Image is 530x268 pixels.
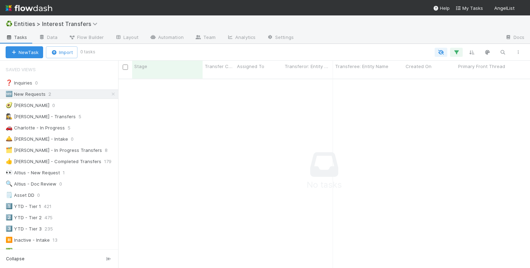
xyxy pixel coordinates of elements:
span: Entities > Interest Transfers [14,20,101,27]
span: Primary Front Thread [458,63,505,70]
div: Inquiries [6,79,32,87]
span: 🛎️ [6,136,13,142]
span: 🚗 [6,125,13,130]
span: 235 [45,225,60,233]
div: Asset DD [6,191,34,200]
div: Altius - Doc Review [6,180,56,188]
a: Analytics [221,32,261,43]
span: 👍 [6,158,13,164]
img: logo-inverted-e16ddd16eac7371096b0.svg [6,2,52,14]
span: Created On [406,63,432,70]
a: Flow Builder [63,32,109,43]
div: YTD - Tier 2 [6,213,42,222]
a: Data [33,32,63,43]
a: Layout [109,32,144,43]
div: [PERSON_NAME] - Intake [6,135,68,143]
span: 2️⃣ [6,214,13,220]
span: 0 [52,101,62,110]
span: 5 [79,112,88,121]
span: 2 [48,90,58,99]
div: Submission Complete - Intake [6,247,80,256]
div: [PERSON_NAME] [6,101,49,110]
span: Tasks [6,34,27,41]
span: 13 [53,236,64,244]
span: Stage [134,63,147,70]
button: NewTask [6,46,43,58]
div: Charlotte - In Progress [6,123,65,132]
span: ♻️ [6,21,13,27]
span: Transfer Complexity [205,63,233,70]
span: ✅ [6,248,13,254]
span: 3️⃣ [6,226,13,232]
span: 👀 [6,169,13,175]
span: Assigned To [237,63,264,70]
span: 🆕 [6,91,13,97]
span: 🗂️ [6,147,13,153]
a: Docs [500,32,530,43]
span: 1️⃣ [6,203,13,209]
div: [PERSON_NAME] - Completed Transfers [6,157,101,166]
a: Team [189,32,221,43]
span: AngelList [494,5,515,11]
a: Settings [261,32,299,43]
div: New Requests [6,90,46,99]
span: 🔍 [6,181,13,187]
span: 1 [63,168,72,177]
button: Import [46,46,77,58]
small: 0 tasks [80,49,95,55]
span: 0 [37,191,47,200]
div: Altius - New Request [6,168,60,177]
span: 🗒️ [6,192,13,198]
span: Transferor: Entity Name [285,63,331,70]
input: Toggle All Rows Selected [123,65,128,70]
a: Automation [144,32,189,43]
span: 188 [83,247,97,256]
img: avatar_abca0ba5-4208-44dd-8897-90682736f166.png [517,5,524,12]
span: 0 [35,79,45,87]
div: [PERSON_NAME] - In Progress Transfers [6,146,102,155]
span: 🥑 [6,102,13,108]
span: 5 [68,123,77,132]
span: 8 [105,146,115,155]
span: 0 [71,135,81,143]
span: 475 [45,213,60,222]
span: 421 [44,202,59,211]
span: ❓ [6,80,13,86]
div: YTD - Tier 1 [6,202,41,211]
div: [PERSON_NAME] - Transfers [6,112,76,121]
span: Saved Views [6,62,36,76]
span: My Tasks [455,5,483,11]
span: 0 [59,180,69,188]
div: Inactive - Intake [6,236,50,244]
span: Collapse [6,256,25,262]
span: ⏸️ [6,237,13,243]
span: Flow Builder [69,34,104,41]
span: 179 [104,157,118,166]
span: Transferee: Entity Name [335,63,388,70]
div: YTD - Tier 3 [6,225,42,233]
div: Help [433,5,450,12]
a: My Tasks [455,5,483,12]
span: 🕵️‍♀️ [6,113,13,119]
